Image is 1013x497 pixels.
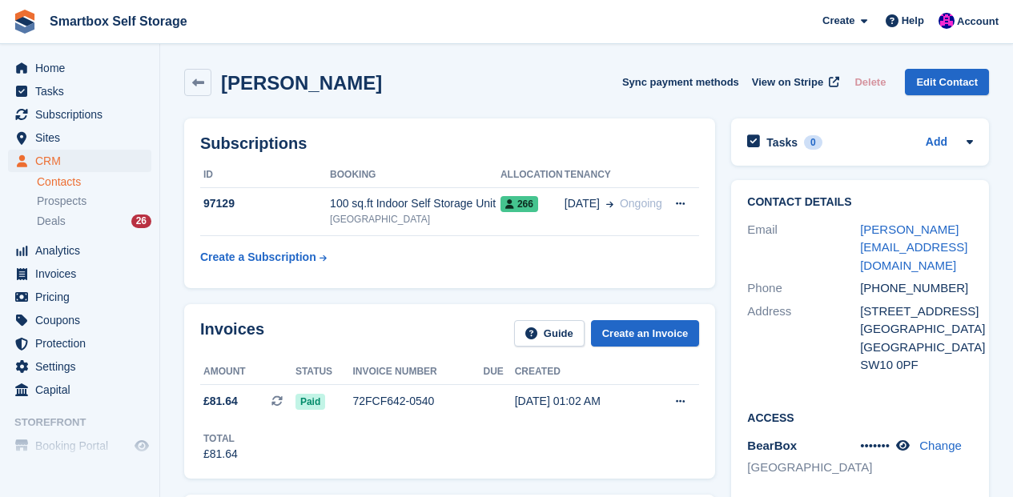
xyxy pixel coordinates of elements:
[35,263,131,285] span: Invoices
[330,162,500,188] th: Booking
[8,286,151,308] a: menu
[565,162,665,188] th: Tenancy
[131,214,151,228] div: 26
[515,359,648,385] th: Created
[8,126,151,149] a: menu
[8,239,151,262] a: menu
[500,162,565,188] th: Allocation
[200,320,264,347] h2: Invoices
[35,332,131,355] span: Protection
[591,320,700,347] a: Create an Invoice
[8,355,151,378] a: menu
[860,439,890,452] span: •••••••
[822,13,854,29] span: Create
[203,393,238,410] span: £81.64
[200,359,295,385] th: Amount
[860,339,973,357] div: [GEOGRAPHIC_DATA]
[747,196,973,209] h2: Contact Details
[35,57,131,79] span: Home
[905,69,989,95] a: Edit Contact
[8,57,151,79] a: menu
[200,249,316,266] div: Create a Subscription
[203,446,238,463] div: £81.64
[37,213,151,230] a: Deals 26
[804,135,822,150] div: 0
[8,309,151,331] a: menu
[330,212,500,226] div: [GEOGRAPHIC_DATA]
[37,214,66,229] span: Deals
[13,10,37,34] img: stora-icon-8386f47178a22dfd0bd8f6a31ec36ba5ce8667c1dd55bd0f319d3a0aa187defe.svg
[35,309,131,331] span: Coupons
[939,13,955,29] img: Sam Austin
[8,263,151,285] a: menu
[221,72,382,94] h2: [PERSON_NAME]
[35,355,131,378] span: Settings
[35,103,131,126] span: Subscriptions
[919,439,962,452] a: Change
[500,196,538,212] span: 266
[926,134,947,152] a: Add
[515,393,648,410] div: [DATE] 01:02 AM
[43,8,194,34] a: Smartbox Self Storage
[747,221,860,275] div: Email
[746,69,842,95] a: View on Stripe
[8,103,151,126] a: menu
[35,239,131,262] span: Analytics
[483,359,514,385] th: Due
[35,286,131,308] span: Pricing
[35,435,131,457] span: Booking Portal
[622,69,739,95] button: Sync payment methods
[860,303,973,321] div: [STREET_ADDRESS]
[860,356,973,375] div: SW10 0PF
[37,174,151,190] a: Contacts
[957,14,999,30] span: Account
[747,409,973,425] h2: Access
[352,393,483,410] div: 72FCF642-0540
[330,195,500,212] div: 100 sq.ft Indoor Self Storage Unit
[565,195,600,212] span: [DATE]
[203,431,238,446] div: Total
[860,279,973,298] div: [PHONE_NUMBER]
[848,69,892,95] button: Delete
[200,162,330,188] th: ID
[860,320,973,339] div: [GEOGRAPHIC_DATA]
[14,415,159,431] span: Storefront
[200,134,699,153] h2: Subscriptions
[295,359,353,385] th: Status
[8,435,151,457] a: menu
[747,439,797,452] span: BearBox
[747,279,860,298] div: Phone
[35,379,131,401] span: Capital
[200,242,327,272] a: Create a Subscription
[747,459,860,477] li: [GEOGRAPHIC_DATA]
[752,74,823,90] span: View on Stripe
[8,80,151,102] a: menu
[514,320,585,347] a: Guide
[37,194,86,209] span: Prospects
[766,135,798,150] h2: Tasks
[200,195,330,212] div: 97129
[860,222,967,272] a: [PERSON_NAME][EMAIL_ADDRESS][DOMAIN_NAME]
[35,126,131,149] span: Sites
[35,80,131,102] span: Tasks
[8,332,151,355] a: menu
[902,13,924,29] span: Help
[37,193,151,210] a: Prospects
[620,197,662,210] span: Ongoing
[8,150,151,172] a: menu
[35,150,131,172] span: CRM
[132,436,151,455] a: Preview store
[352,359,483,385] th: Invoice number
[747,303,860,375] div: Address
[295,394,325,410] span: Paid
[8,379,151,401] a: menu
